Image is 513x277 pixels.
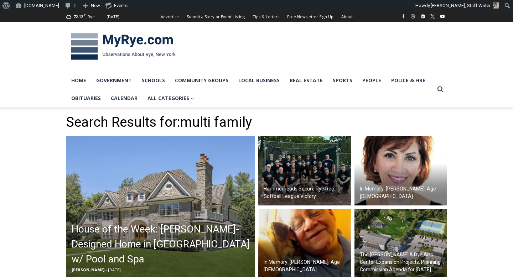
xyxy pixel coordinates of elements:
span: [PERSON_NAME], Staff Writer [431,3,491,8]
a: Obituaries [66,89,106,107]
button: View Search Form [434,83,447,96]
a: Sports [328,72,357,89]
img: MyRye.com [66,28,180,65]
a: Calendar [106,89,142,107]
a: Submit a Story or Event Listing [183,11,249,22]
div: [DATE] [107,14,119,20]
nav: Primary Navigation [66,72,434,108]
a: X [428,12,437,21]
img: (PHOTO: MyRye.com Summer 2023 intern Beatrice Larzul.) [493,2,499,9]
a: About [337,11,357,22]
a: Tips & Letters [249,11,283,22]
div: Rye [88,14,95,20]
h2: House of the Week: [PERSON_NAME]-Designed Home in [GEOGRAPHIC_DATA] w/ Pool and Spa [72,222,253,267]
h2: In Memory: [PERSON_NAME], Age [DEMOGRAPHIC_DATA] [360,185,445,200]
h2: In Memory: [PERSON_NAME], Age [DEMOGRAPHIC_DATA] [264,258,349,273]
img: (PHOTO: The 2025 Hammerheads. Pictured (left to right): Back Row: James Kennedy Jr., JT Wolfe, Ki... [258,136,351,206]
a: Advertise [157,11,183,22]
a: Government [91,72,137,89]
span: All Categories [147,94,194,102]
a: In Memory: [PERSON_NAME], Age [DEMOGRAPHIC_DATA] [354,136,447,206]
span: 72.12 [73,14,83,19]
a: YouTube [438,12,447,21]
a: All Categories [142,89,199,107]
a: People [357,72,386,89]
nav: Secondary Navigation [157,11,357,22]
a: Hammerheads Secure Rye Rec Softball League Victory [258,136,351,206]
a: Home [66,72,91,89]
h2: The [PERSON_NAME] & Rye Arts Center Expansion Projects: Planning Commission Agenda for [DATE] [360,251,445,273]
a: Linkedin [419,12,427,21]
h1: Search Results for: [66,114,447,131]
a: Police & Fire [386,72,430,89]
a: Real Estate [285,72,328,89]
span: - [105,267,107,272]
a: Local Business [233,72,285,89]
span: F [84,13,86,17]
span: multi family [180,114,252,130]
h2: Hammerheads Secure Rye Rec Softball League Victory [264,185,349,200]
a: Instagram [409,12,417,21]
a: Free Newsletter Sign Up [283,11,337,22]
span: [PERSON_NAME] [72,267,104,272]
a: Facebook [399,12,408,21]
a: Schools [137,72,170,89]
span: [DATE] [108,267,121,272]
img: Obituary - Elizabeth Calise - 2 [354,136,447,206]
a: Community Groups [170,72,233,89]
